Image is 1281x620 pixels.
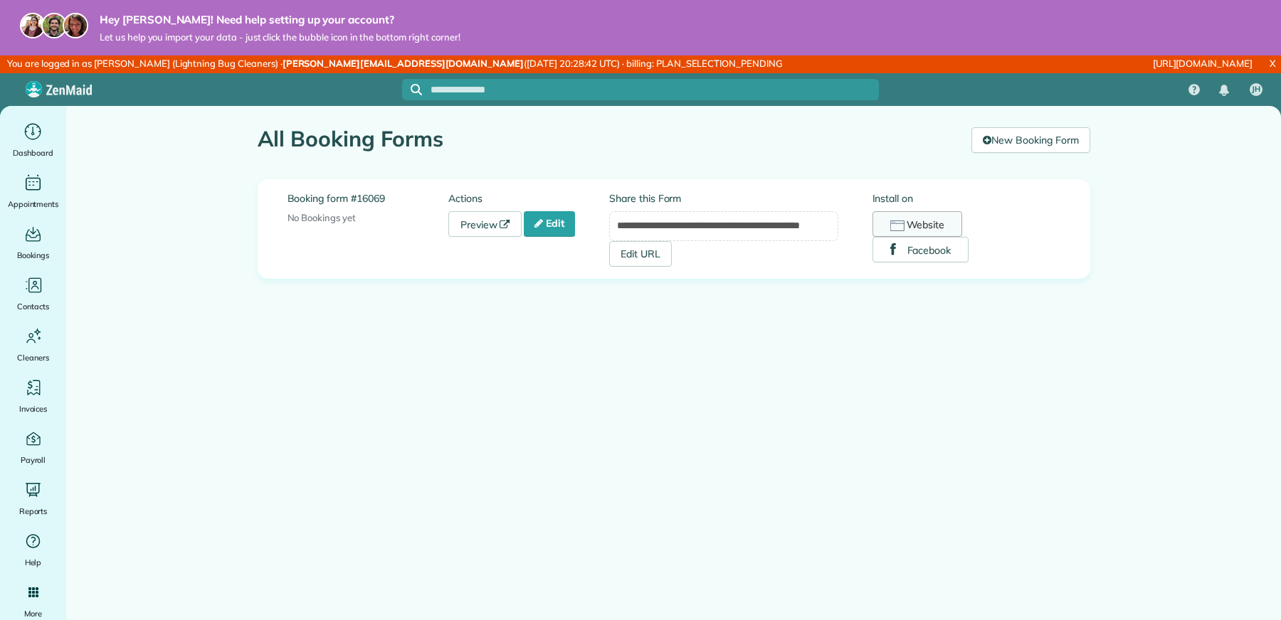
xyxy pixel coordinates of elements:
a: New Booking Form [971,127,1090,153]
a: Preview [448,211,522,237]
a: Reports [6,479,60,518]
span: Dashboard [13,146,53,160]
a: Dashboard [6,120,60,160]
a: X [1264,55,1281,72]
span: Help [25,555,42,570]
strong: [PERSON_NAME][EMAIL_ADDRESS][DOMAIN_NAME] [283,58,524,69]
a: Edit URL [609,241,672,267]
h1: All Booking Forms [258,127,961,151]
label: Share this Form [609,191,838,205]
button: Focus search [402,84,422,95]
span: Bookings [17,248,50,262]
a: Cleaners [6,325,60,365]
label: Booking form #16069 [288,191,448,205]
span: JH [1252,84,1260,95]
span: Reports [19,504,48,518]
a: Help [6,530,60,570]
a: Invoices [6,376,60,416]
span: Let us help you import your data - just click the bubble icon in the bottom right corner! [100,31,460,43]
a: Payroll [6,427,60,467]
label: Install on [873,191,1060,205]
img: michelle-19f622bdf1676172e81f8f8fba1fb50e276960ebfe0243fe18214015130c80e4.jpg [63,13,88,38]
a: Edit [524,211,575,237]
button: Website [873,211,963,237]
div: Notifications [1209,75,1239,106]
a: [URL][DOMAIN_NAME] [1153,58,1253,69]
a: Bookings [6,223,60,262]
span: Contacts [17,299,49,314]
nav: Main [1177,73,1281,106]
label: Actions [448,191,609,205]
span: No Bookings yet [288,212,356,223]
img: maria-72a9807cf96188c08ef61303f053569d2e2a8a1cde33d635c8a3ac13582a053d.jpg [20,13,46,38]
span: Invoices [19,402,48,416]
button: Facebook [873,237,969,262]
span: Payroll [21,453,46,467]
a: Contacts [6,274,60,314]
svg: Focus search [411,84,422,95]
strong: Hey [PERSON_NAME]! Need help setting up your account? [100,13,460,27]
span: Cleaners [17,351,49,365]
a: Appointments [6,171,60,211]
img: jorge-587dff0eeaa6aab1f244e6dc62b8924c3b6ad411094392a53c71c6c4a576187d.jpg [41,13,67,38]
span: Appointments [8,197,59,211]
